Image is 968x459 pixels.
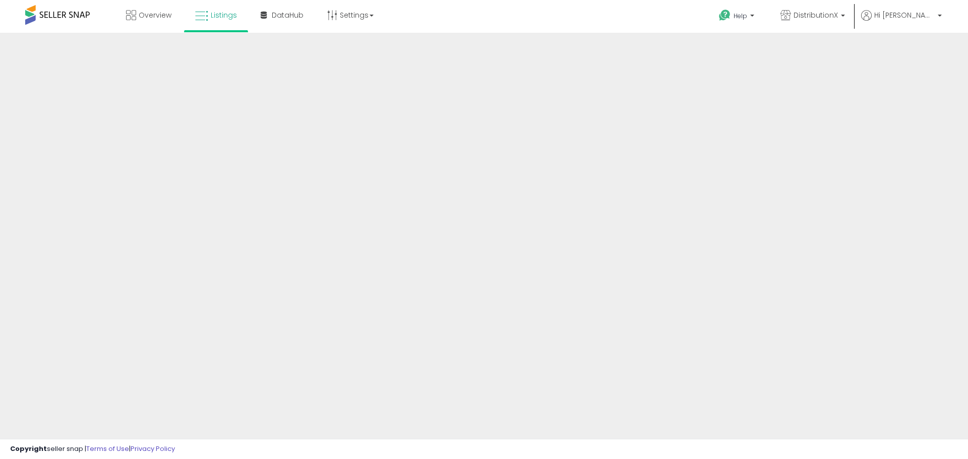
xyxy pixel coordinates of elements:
[211,10,237,20] span: Listings
[10,444,175,454] div: seller snap | |
[734,12,747,20] span: Help
[861,10,942,33] a: Hi [PERSON_NAME]
[86,444,129,453] a: Terms of Use
[794,10,838,20] span: DistributionX
[10,444,47,453] strong: Copyright
[711,2,764,33] a: Help
[131,444,175,453] a: Privacy Policy
[874,10,935,20] span: Hi [PERSON_NAME]
[139,10,171,20] span: Overview
[272,10,304,20] span: DataHub
[718,9,731,22] i: Get Help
